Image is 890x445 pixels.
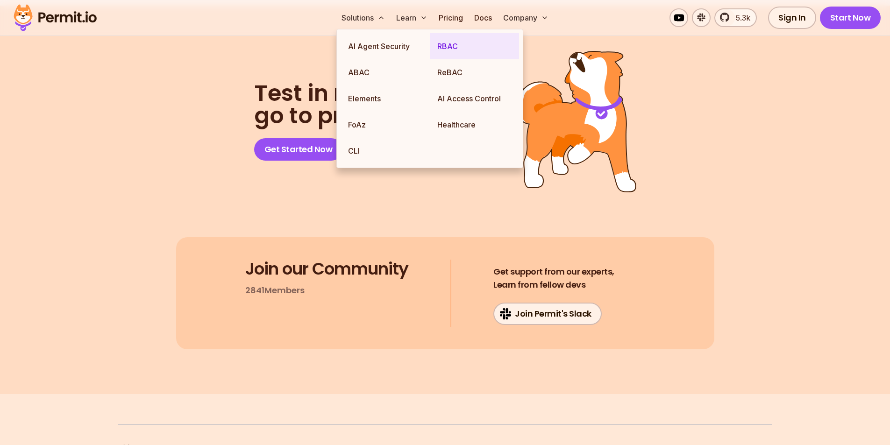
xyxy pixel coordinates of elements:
[470,8,496,27] a: Docs
[768,7,816,29] a: Sign In
[341,138,430,164] a: CLI
[493,265,614,278] span: Get support from our experts,
[493,303,602,325] a: Join Permit's Slack
[430,112,519,138] a: Healthcare
[430,59,519,85] a: ReBAC
[820,7,881,29] a: Start Now
[254,82,465,105] span: Test in minutes,
[730,12,750,23] span: 5.3k
[714,8,757,27] a: 5.3k
[341,33,430,59] a: AI Agent Security
[245,284,305,297] p: 2841 Members
[9,2,101,34] img: Permit logo
[392,8,431,27] button: Learn
[435,8,467,27] a: Pricing
[254,82,465,127] h2: go to prod in days.
[499,8,552,27] button: Company
[254,138,343,161] a: Get Started Now
[245,260,408,278] h3: Join our Community
[493,265,614,291] h4: Learn from fellow devs
[430,85,519,112] a: AI Access Control
[338,8,389,27] button: Solutions
[341,85,430,112] a: Elements
[341,112,430,138] a: FoAz
[430,33,519,59] a: RBAC
[341,59,430,85] a: ABAC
